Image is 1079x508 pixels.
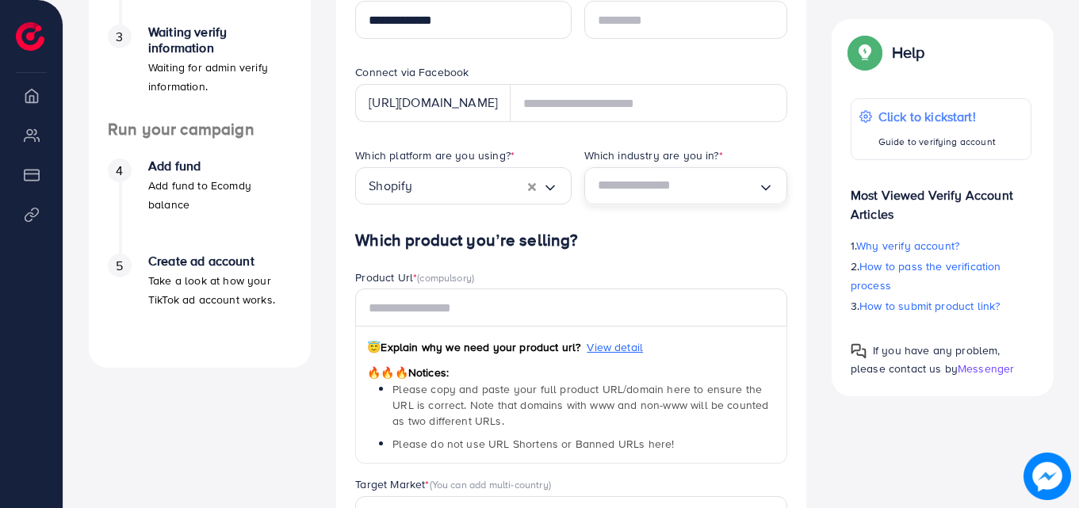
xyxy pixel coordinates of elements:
h4: Create ad account [148,254,292,269]
li: Waiting verify information [89,25,311,120]
span: View detail [587,339,643,355]
p: 2. [851,257,1031,295]
span: 🔥🔥🔥 [367,365,407,380]
label: Which industry are you in? [584,147,723,163]
label: Product Url [355,269,474,285]
span: How to submit product link? [859,298,1000,314]
span: 3 [116,28,123,46]
span: Explain why we need your product url? [367,339,580,355]
p: Add fund to Ecomdy balance [148,176,292,214]
label: Which platform are you using? [355,147,515,163]
span: 5 [116,257,123,275]
h4: Which product you’re selling? [355,231,787,250]
h4: Run your campaign [89,120,311,139]
p: Take a look at how your TikTok ad account works. [148,271,292,309]
p: Waiting for admin verify information. [148,58,292,96]
img: Popup guide [851,38,879,67]
p: 1. [851,236,1031,255]
span: (You can add multi-country) [430,477,551,491]
img: Popup guide [851,343,867,359]
span: Please copy and paste your full product URL/domain here to ensure the URL is correct. Note that d... [392,381,768,430]
label: Connect via Facebook [355,64,469,80]
h4: Add fund [148,159,292,174]
img: logo [16,22,44,51]
span: Please do not use URL Shortens or Banned URLs here! [392,436,674,452]
span: If you have any problem, please contact us by [851,342,1001,376]
input: Search for option [412,174,527,198]
li: Create ad account [89,254,311,349]
span: Shopify [369,174,412,198]
input: Search for option [598,174,758,198]
span: Notices: [367,365,449,380]
h4: Waiting verify information [148,25,292,55]
p: Guide to verifying account [878,132,996,151]
img: image [1024,453,1071,500]
p: Click to kickstart! [878,107,996,126]
div: Search for option [355,167,571,204]
span: How to pass the verification process [851,258,1001,293]
div: [URL][DOMAIN_NAME] [355,84,511,122]
span: Messenger [958,361,1014,376]
span: (compulsory) [417,270,474,285]
div: Search for option [584,167,787,204]
p: Most Viewed Verify Account Articles [851,173,1031,223]
button: Clear Selected [528,177,536,195]
label: Target Market [355,476,551,492]
span: 😇 [367,339,381,355]
span: 4 [116,162,123,180]
p: 3. [851,296,1031,315]
span: Why verify account? [856,238,959,254]
li: Add fund [89,159,311,254]
p: Help [892,43,925,62]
